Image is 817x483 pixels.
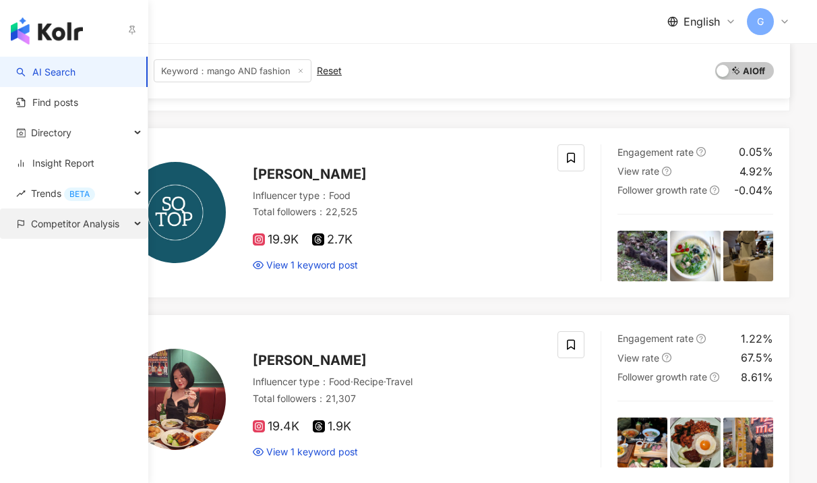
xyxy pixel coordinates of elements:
[710,372,719,382] span: question-circle
[351,376,353,387] span: ·
[684,14,720,29] span: English
[253,420,299,434] span: 19.4K
[353,376,384,387] span: Recipe
[696,147,706,157] span: question-circle
[253,392,541,405] div: Total followers ： 21,307
[670,418,720,467] img: post-image
[81,127,790,298] a: KOL Avatar[PERSON_NAME]Influencer type：FoodTotal followers：22,52519.9K2.7KView 1 keyword postEnga...
[266,445,358,459] span: View 1 keyword post
[317,65,342,76] div: Reset
[741,370,773,385] div: 8.61%
[11,18,83,45] img: logo
[253,166,367,182] span: [PERSON_NAME]
[617,165,659,177] span: View rate
[125,162,226,263] img: KOL Avatar
[617,352,659,364] span: View rate
[64,188,95,201] div: BETA
[384,376,386,387] span: ·
[739,144,773,159] div: 0.05%
[31,178,95,208] span: Trends
[31,117,71,148] span: Directory
[710,186,719,195] span: question-circle
[253,189,541,202] div: Influencer type ：
[617,371,707,382] span: Follower growth rate
[386,376,413,387] span: Travel
[313,420,351,434] span: 1.9K
[739,164,773,179] div: 4.92%
[662,167,671,176] span: question-circle
[31,208,119,239] span: Competitor Analysis
[757,14,764,29] span: G
[662,353,671,362] span: question-circle
[617,333,694,344] span: Engagement rate
[329,376,351,387] span: Food
[16,65,75,79] a: searchAI Search
[16,96,78,109] a: Find posts
[253,352,367,368] span: [PERSON_NAME]
[154,59,311,82] span: Keyword：mango AND fashion
[312,233,353,247] span: 2.7K
[16,189,26,198] span: rise
[253,205,541,219] div: Total followers ： 22,525
[253,445,358,459] a: View 1 keyword post
[617,418,667,467] img: post-image
[617,146,694,158] span: Engagement rate
[734,183,773,198] div: -0.04%
[741,350,773,365] div: 67.5%
[16,157,94,170] a: Insight Report
[253,375,541,389] div: Influencer type ：
[723,418,773,467] img: post-image
[329,190,351,201] span: Food
[617,231,667,281] img: post-image
[670,231,720,281] img: post-image
[696,334,706,343] span: question-circle
[253,258,358,272] a: View 1 keyword post
[253,233,299,247] span: 19.9K
[617,184,707,196] span: Follower growth rate
[266,258,358,272] span: View 1 keyword post
[723,231,773,281] img: post-image
[125,349,226,450] img: KOL Avatar
[741,331,773,346] div: 1.22%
